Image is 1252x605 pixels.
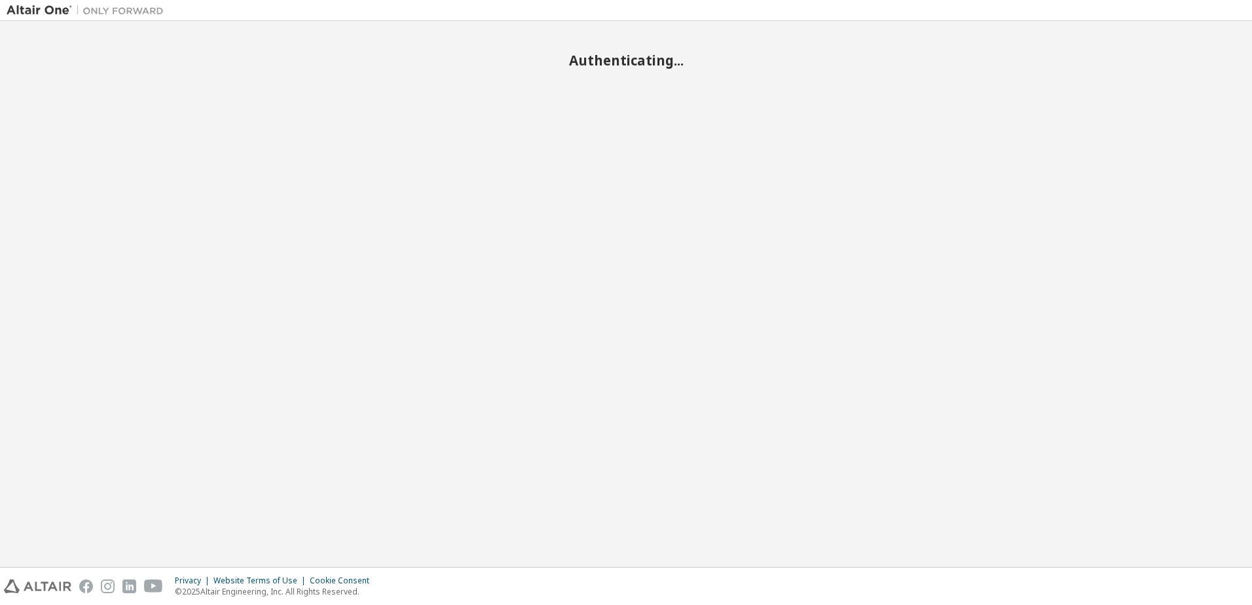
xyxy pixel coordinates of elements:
[144,579,163,593] img: youtube.svg
[310,576,377,586] div: Cookie Consent
[7,52,1245,69] h2: Authenticating...
[175,576,213,586] div: Privacy
[7,4,170,17] img: Altair One
[213,576,310,586] div: Website Terms of Use
[79,579,93,593] img: facebook.svg
[122,579,136,593] img: linkedin.svg
[4,579,71,593] img: altair_logo.svg
[175,586,377,597] p: © 2025 Altair Engineering, Inc. All Rights Reserved.
[101,579,115,593] img: instagram.svg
